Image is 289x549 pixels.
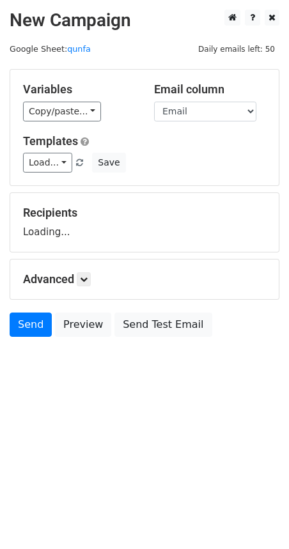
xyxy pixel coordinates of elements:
[154,82,266,97] h5: Email column
[23,272,266,286] h5: Advanced
[23,153,72,173] a: Load...
[23,82,135,97] h5: Variables
[23,134,78,148] a: Templates
[10,44,91,54] small: Google Sheet:
[10,10,279,31] h2: New Campaign
[23,206,266,239] div: Loading...
[55,313,111,337] a: Preview
[114,313,212,337] a: Send Test Email
[10,313,52,337] a: Send
[23,206,266,220] h5: Recipients
[23,102,101,121] a: Copy/paste...
[67,44,91,54] a: qunfa
[92,153,125,173] button: Save
[194,44,279,54] a: Daily emails left: 50
[194,42,279,56] span: Daily emails left: 50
